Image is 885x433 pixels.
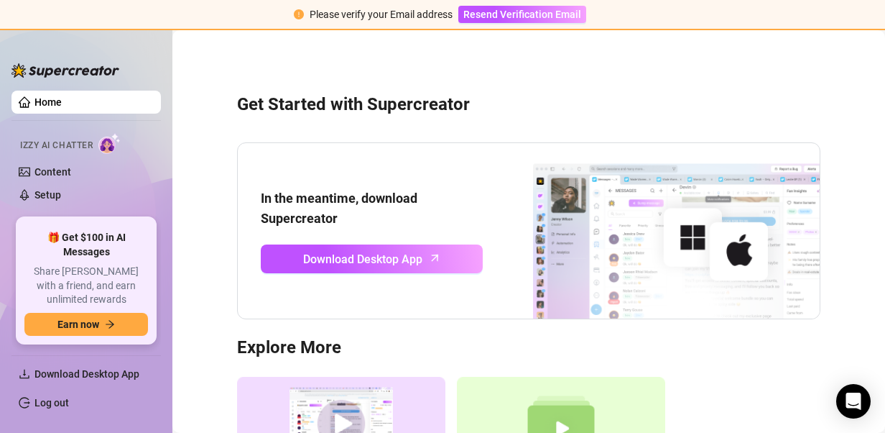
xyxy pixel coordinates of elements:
a: Content [34,166,71,178]
div: Open Intercom Messenger [836,384,871,419]
h3: Get Started with Supercreator [237,94,820,117]
span: 🎁 Get $100 in AI Messages [24,231,148,259]
button: Resend Verification Email [458,6,586,23]
h3: Explore More [237,337,820,360]
a: Download Desktop Apparrow-up [261,245,483,273]
span: Download Desktop App [34,368,139,380]
span: Share [PERSON_NAME] with a friend, and earn unlimited rewards [24,265,148,307]
a: Log out [34,397,69,409]
span: exclamation-circle [294,9,304,19]
span: Resend Verification Email [463,9,581,20]
span: Earn now [57,319,99,330]
img: logo-BBDzfeDw.svg [11,63,119,78]
div: Please verify your Email address [310,6,453,22]
a: Home [34,96,62,108]
span: download [19,368,30,380]
img: download app [483,143,820,319]
button: Earn nowarrow-right [24,313,148,336]
a: Setup [34,189,61,201]
span: Download Desktop App [303,250,422,268]
span: arrow-up [427,250,443,266]
span: Izzy AI Chatter [20,139,93,152]
strong: In the meantime, download Supercreator [261,191,417,226]
span: arrow-right [105,319,115,329]
img: AI Chatter [98,133,121,154]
